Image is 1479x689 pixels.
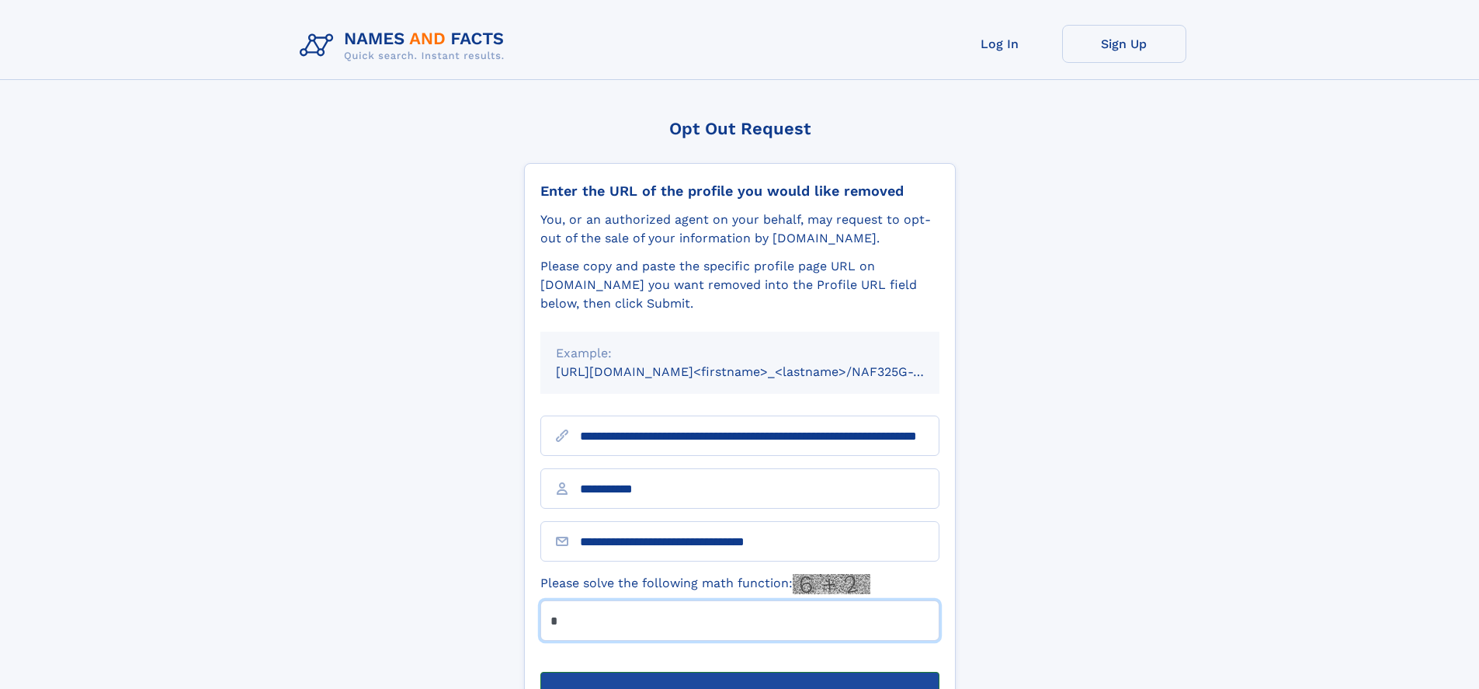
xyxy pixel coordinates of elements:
[540,211,939,248] div: You, or an authorized agent on your behalf, may request to opt-out of the sale of your informatio...
[540,574,870,594] label: Please solve the following math function:
[540,257,939,313] div: Please copy and paste the specific profile page URL on [DOMAIN_NAME] you want removed into the Pr...
[556,344,924,363] div: Example:
[293,25,517,67] img: Logo Names and Facts
[556,364,969,379] small: [URL][DOMAIN_NAME]<firstname>_<lastname>/NAF325G-xxxxxxxx
[524,119,956,138] div: Opt Out Request
[938,25,1062,63] a: Log In
[540,183,939,200] div: Enter the URL of the profile you would like removed
[1062,25,1186,63] a: Sign Up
